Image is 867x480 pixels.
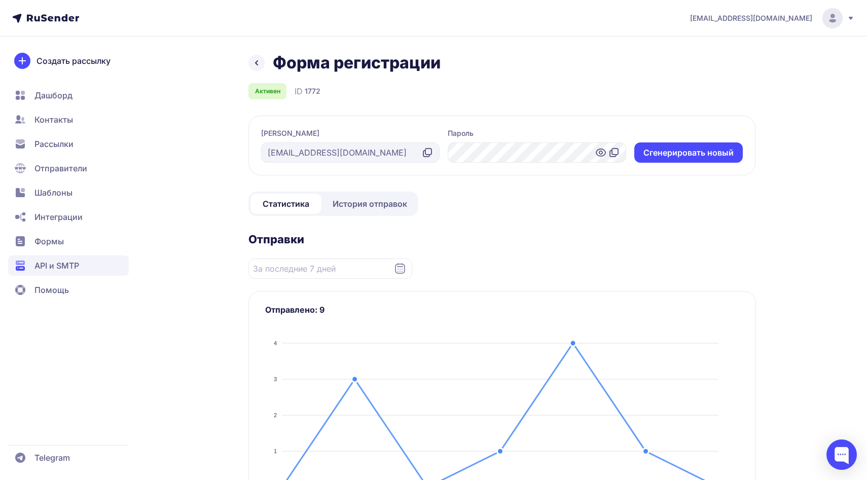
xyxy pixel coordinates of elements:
[261,128,319,138] label: [PERSON_NAME]
[305,86,320,96] span: 1772
[274,340,277,346] tspan: 4
[274,376,277,382] tspan: 3
[8,448,129,468] a: Telegram
[273,53,441,73] h1: Форма регистрации
[323,194,416,214] a: История отправок
[34,211,83,223] span: Интеграции
[690,13,812,23] span: [EMAIL_ADDRESS][DOMAIN_NAME]
[34,162,87,174] span: Отправители
[250,194,321,214] a: Статистика
[34,187,73,199] span: Шаблоны
[34,235,64,247] span: Формы
[634,142,743,163] button: Cгенерировать новый
[34,89,73,101] span: Дашборд
[295,85,320,97] div: ID
[274,412,277,418] tspan: 2
[448,128,474,138] label: Пароль
[34,284,69,296] span: Помощь
[263,198,309,210] span: Статистика
[37,55,111,67] span: Создать рассылку
[34,114,73,126] span: Контакты
[274,448,277,454] tspan: 1
[248,259,412,279] input: Datepicker input
[248,232,756,246] h2: Отправки
[255,87,280,95] span: Активен
[333,198,407,210] span: История отправок
[34,138,74,150] span: Рассылки
[34,452,70,464] span: Telegram
[34,260,79,272] span: API и SMTP
[265,304,739,316] h3: Отправлено: 9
